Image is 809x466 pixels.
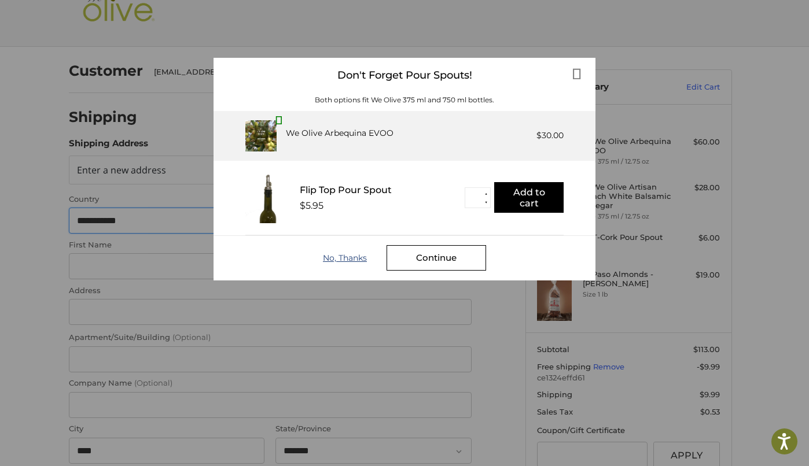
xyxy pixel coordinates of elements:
div: No, Thanks [323,253,387,262]
p: We're away right now. Please check back later! [16,17,131,27]
button: ▼ [481,198,490,207]
img: FTPS_bottle__43406.1705089544.233.225.jpg [245,172,290,223]
div: Both options fit We Olive 375 ml and 750 ml bottles. [214,95,595,105]
div: Don't Forget Pour Spouts! [214,58,595,93]
button: Open LiveChat chat widget [133,15,147,29]
div: $30.00 [536,130,564,142]
button: ▲ [481,190,490,198]
div: Continue [387,245,486,271]
button: Add to cart [494,182,564,213]
div: $5.95 [300,200,323,211]
div: We Olive Arbequina EVOO [286,127,394,139]
div: Flip Top Pour Spout [300,184,465,195]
